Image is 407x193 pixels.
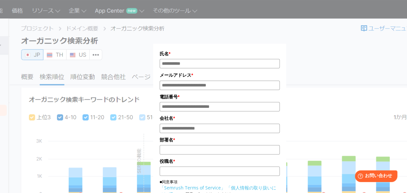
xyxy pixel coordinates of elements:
label: 部署名 [160,136,280,143]
label: 会社名 [160,115,280,122]
label: 役職名 [160,158,280,165]
iframe: Help widget launcher [349,168,400,186]
a: 「Semrush Terms of Service」 [160,185,225,191]
label: メールアドレス [160,72,280,79]
label: 氏名 [160,50,280,57]
label: 電話番号 [160,93,280,100]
